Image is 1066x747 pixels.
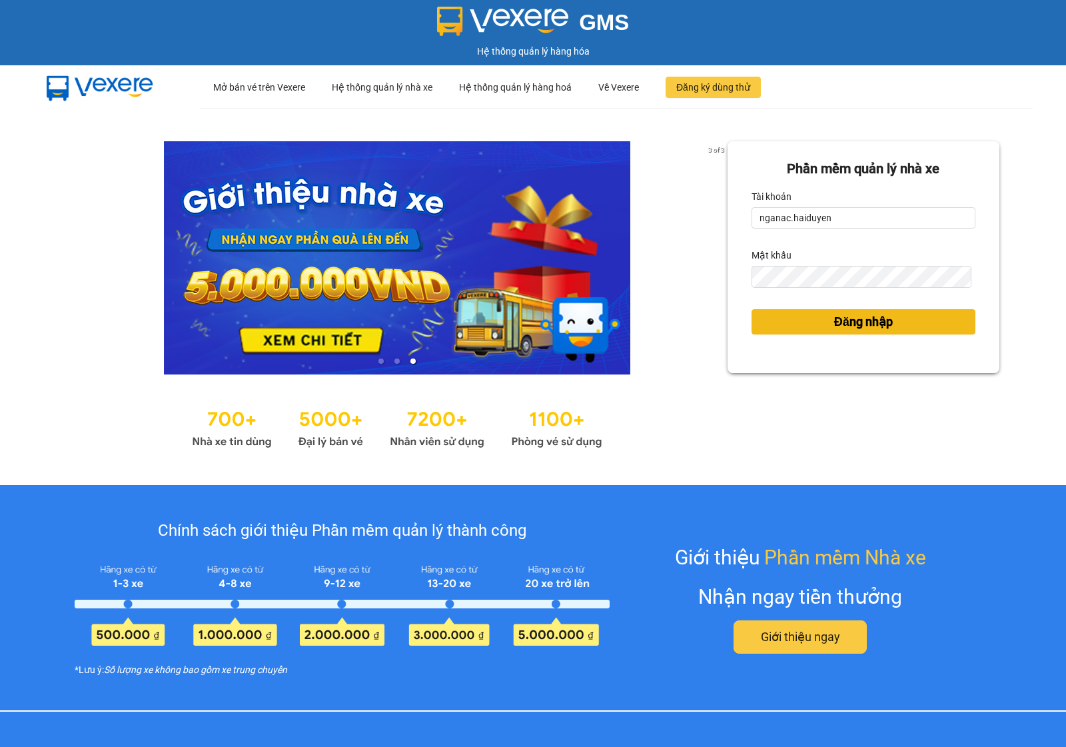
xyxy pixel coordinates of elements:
div: Về Vexere [598,66,639,109]
img: mbUUG5Q.png [33,65,167,109]
span: Đăng ký dùng thử [676,80,750,95]
span: Giới thiệu ngay [761,628,840,646]
div: *Lưu ý: [75,662,610,677]
div: Hệ thống quản lý hàng hóa [3,44,1063,59]
i: Số lượng xe không bao gồm xe trung chuyển [104,662,287,677]
div: Mở bán vé trên Vexere [213,66,305,109]
li: slide item 1 [378,359,384,364]
img: policy-intruduce-detail.png [75,560,610,646]
span: Đăng nhập [834,313,893,331]
input: Tài khoản [752,207,975,229]
a: GMS [437,20,630,31]
button: next slide / item [709,141,728,374]
li: slide item 2 [394,359,400,364]
button: Giới thiệu ngay [734,620,867,654]
img: Statistics.png [192,401,602,452]
li: slide item 3 [410,359,416,364]
div: Hệ thống quản lý nhà xe [332,66,432,109]
span: Phần mềm Nhà xe [764,542,926,573]
div: Giới thiệu [675,542,926,573]
span: GMS [579,10,629,35]
div: Phần mềm quản lý nhà xe [752,159,975,179]
button: Đăng nhập [752,309,975,335]
button: previous slide / item [67,141,85,374]
div: Hệ thống quản lý hàng hoá [459,66,572,109]
button: Đăng ký dùng thử [666,77,761,98]
img: logo 2 [437,7,569,36]
label: Mật khẩu [752,245,792,266]
input: Mật khẩu [752,266,972,287]
label: Tài khoản [752,186,792,207]
p: 3 of 3 [704,141,728,159]
div: Nhận ngay tiền thưởng [698,581,902,612]
div: Chính sách giới thiệu Phần mềm quản lý thành công [75,518,610,544]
